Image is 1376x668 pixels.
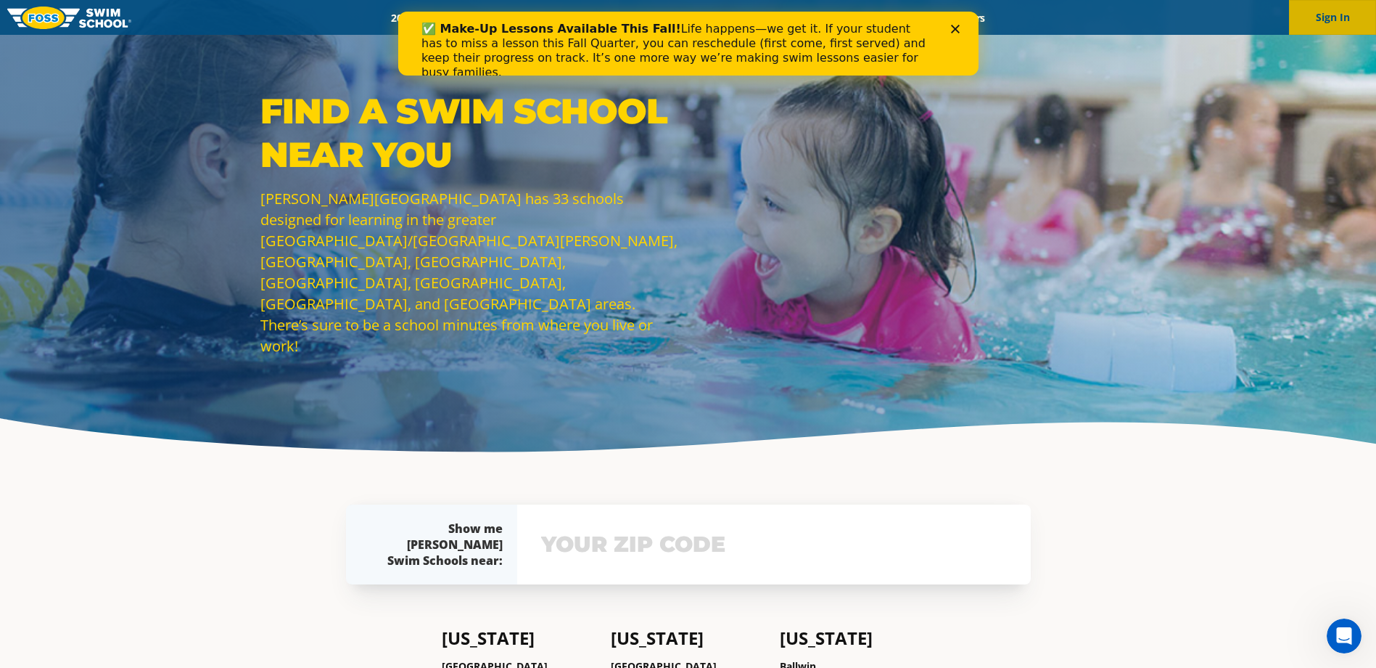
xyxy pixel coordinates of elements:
[469,11,530,25] a: Schools
[937,11,997,25] a: Careers
[891,11,937,25] a: Blog
[657,11,738,25] a: About FOSS
[398,12,979,76] iframe: Intercom live chat banner
[1327,619,1361,653] iframe: Intercom live chat
[611,628,765,648] h4: [US_STATE]
[7,7,131,29] img: FOSS Swim School Logo
[23,10,283,24] b: ✅ Make-Up Lessons Available This Fall!
[553,13,567,22] div: Close
[23,10,534,68] div: Life happens—we get it. If your student has to miss a lesson this Fall Quarter, you can reschedul...
[260,89,681,176] p: Find a Swim School Near You
[375,521,503,569] div: Show me [PERSON_NAME] Swim Schools near:
[260,188,681,357] p: [PERSON_NAME][GEOGRAPHIC_DATA] has 33 schools designed for learning in the greater [GEOGRAPHIC_DA...
[530,11,657,25] a: Swim Path® Program
[537,524,1010,566] input: YOUR ZIP CODE
[738,11,892,25] a: Swim Like [PERSON_NAME]
[442,628,596,648] h4: [US_STATE]
[379,11,469,25] a: 2025 Calendar
[780,628,934,648] h4: [US_STATE]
